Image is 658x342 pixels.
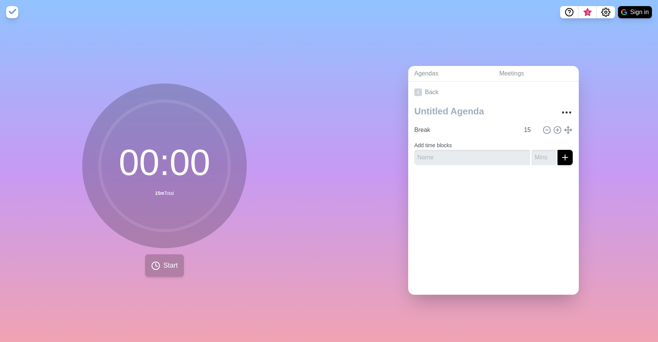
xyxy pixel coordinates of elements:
[532,150,556,165] input: Mins
[578,6,597,18] button: What’s new
[145,254,184,277] button: Start
[414,150,530,165] input: Name
[408,66,493,82] a: Agendas
[411,122,519,138] input: Name
[414,142,452,148] label: Add time blocks
[597,6,615,18] button: Settings
[618,6,652,18] button: Sign in
[6,6,18,18] img: timeblocks logo
[585,10,591,16] span: 3
[408,82,579,103] a: Back
[493,66,579,82] a: Meetings
[560,6,578,18] button: Help
[621,9,627,15] img: google logo
[521,122,539,138] input: Mins
[559,105,574,120] button: More
[163,260,178,271] span: Start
